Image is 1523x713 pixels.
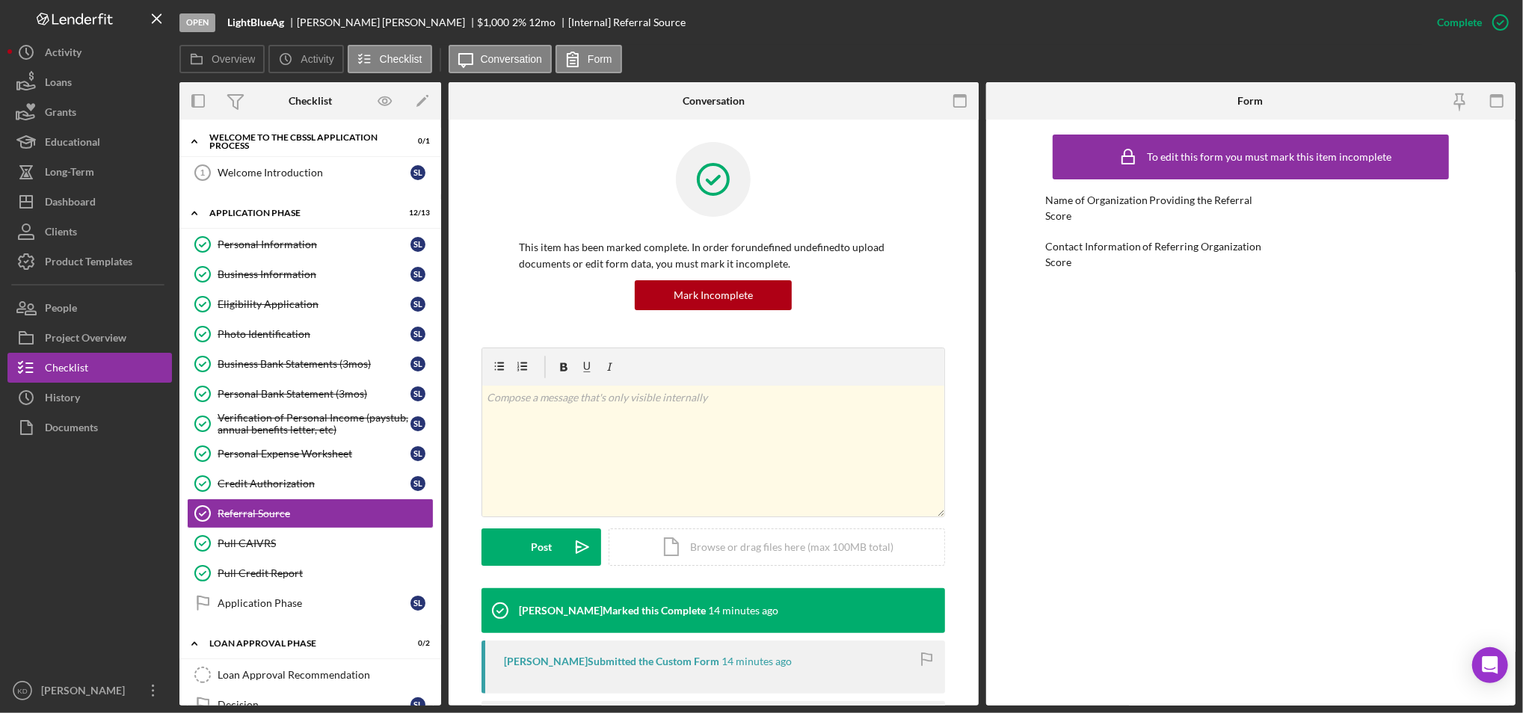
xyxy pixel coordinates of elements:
[218,669,433,681] div: Loan Approval Recommendation
[187,499,434,528] a: Referral Source
[410,267,425,282] div: S L
[1045,241,1456,253] div: Contact Information of Referring Organization
[1422,7,1516,37] button: Complete
[403,639,430,648] div: 0 / 2
[218,478,410,490] div: Credit Authorization
[410,697,425,712] div: S L
[403,137,430,146] div: 0 / 1
[7,293,172,323] a: People
[45,127,100,161] div: Educational
[1045,194,1456,206] div: Name of Organization Providing the Referral
[7,353,172,383] button: Checklist
[218,167,410,179] div: Welcome Introduction
[531,528,552,566] div: Post
[1147,151,1391,163] div: To edit this form you must mark this item incomplete
[481,528,601,566] button: Post
[45,247,132,280] div: Product Templates
[17,687,27,695] text: KD
[588,53,612,65] label: Form
[1238,95,1264,107] div: Form
[410,386,425,401] div: S L
[529,16,556,28] div: 12 mo
[7,676,172,706] button: KD[PERSON_NAME]
[45,157,94,191] div: Long-Term
[218,448,410,460] div: Personal Expense Worksheet
[410,416,425,431] div: S L
[45,37,81,71] div: Activity
[7,187,172,217] button: Dashboard
[380,53,422,65] label: Checklist
[218,268,410,280] div: Business Information
[301,53,333,65] label: Activity
[7,67,172,97] button: Loans
[519,605,706,617] div: [PERSON_NAME] Marked this Complete
[1437,7,1482,37] div: Complete
[45,97,76,131] div: Grants
[45,323,126,356] div: Project Overview
[1045,210,1071,222] div: Score
[7,413,172,442] button: Documents
[227,16,284,28] b: LightBlueAg
[7,127,172,157] a: Educational
[519,239,908,273] p: This item has been marked complete. In order for undefined undefined to upload documents or edit ...
[218,328,410,340] div: Photo Identification
[187,660,434,690] a: Loan Approval Recommendation
[512,16,526,28] div: 2 %
[45,187,96,220] div: Dashboard
[7,217,172,247] a: Clients
[289,95,332,107] div: Checklist
[7,37,172,67] button: Activity
[7,323,172,353] button: Project Overview
[218,507,433,519] div: Referral Source
[218,597,410,609] div: Application Phase
[7,247,172,277] button: Product Templates
[7,383,172,413] button: History
[45,67,72,101] div: Loans
[187,289,434,319] a: Eligibility ApplicationSL
[721,655,792,667] time: 2025-10-09 15:25
[556,45,622,73] button: Form
[268,45,343,73] button: Activity
[45,293,77,327] div: People
[674,280,753,310] div: Mark Incomplete
[179,45,265,73] button: Overview
[218,358,410,370] div: Business Bank Statements (3mos)
[37,676,135,709] div: [PERSON_NAME]
[449,45,553,73] button: Conversation
[348,45,432,73] button: Checklist
[7,97,172,127] button: Grants
[218,567,433,579] div: Pull Credit Report
[45,413,98,446] div: Documents
[45,383,80,416] div: History
[187,259,434,289] a: Business InformationSL
[218,699,410,711] div: Decision
[1472,647,1508,683] div: Open Intercom Messenger
[410,446,425,461] div: S L
[187,158,434,188] a: 1Welcome IntroductionSL
[683,95,745,107] div: Conversation
[218,298,410,310] div: Eligibility Application
[179,13,215,32] div: Open
[209,639,393,648] div: Loan Approval Phase
[410,297,425,312] div: S L
[187,469,434,499] a: Credit AuthorizationSL
[403,209,430,217] div: 12 / 13
[1045,256,1071,268] div: Score
[187,229,434,259] a: Personal InformationSL
[218,238,410,250] div: Personal Information
[187,349,434,379] a: Business Bank Statements (3mos)SL
[187,558,434,588] a: Pull Credit Report
[7,157,172,187] a: Long-Term
[212,53,255,65] label: Overview
[635,280,792,310] button: Mark Incomplete
[481,53,543,65] label: Conversation
[218,412,410,436] div: Verification of Personal Income (paystub, annual benefits letter, etc)
[410,327,425,342] div: S L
